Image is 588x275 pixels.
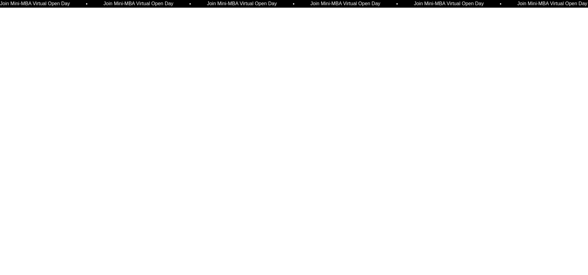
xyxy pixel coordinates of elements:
span: • [189,2,191,6]
span: • [85,2,87,6]
span: • [292,2,294,6]
span: • [396,2,398,6]
span: • [499,2,501,6]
